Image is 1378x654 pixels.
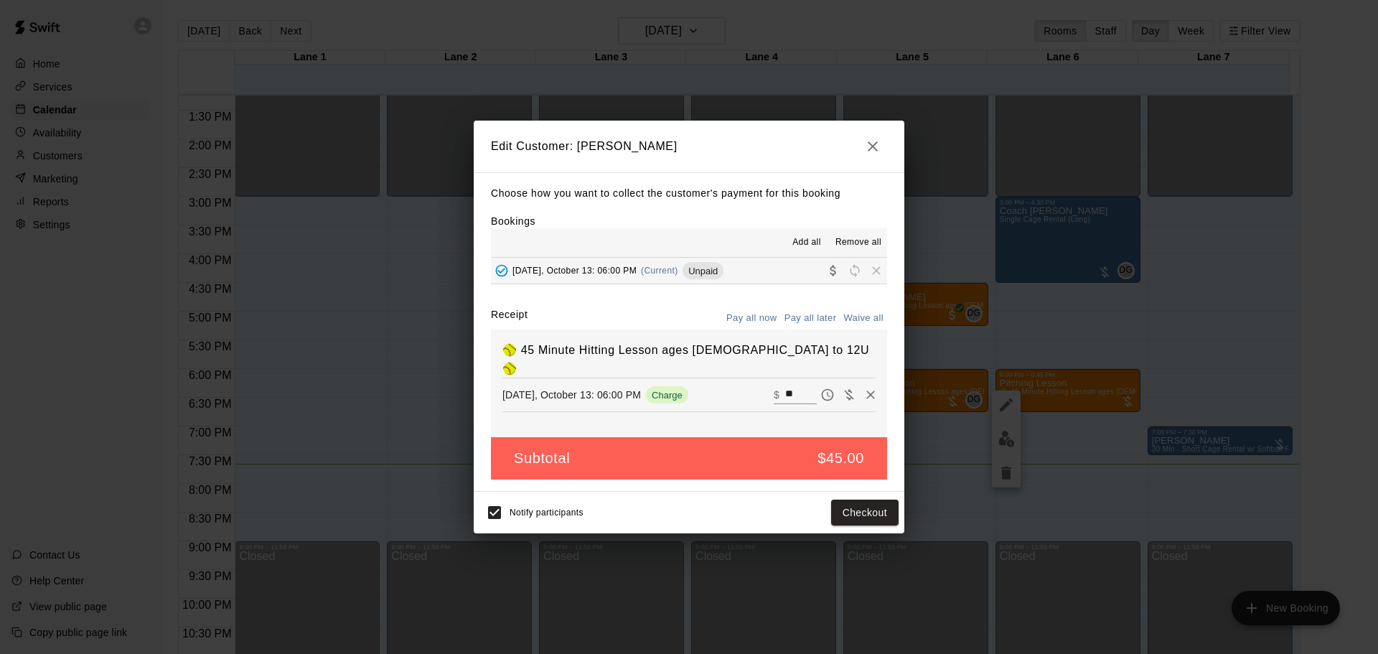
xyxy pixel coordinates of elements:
[723,307,781,330] button: Pay all now
[781,307,840,330] button: Pay all later
[641,266,678,276] span: (Current)
[860,384,881,406] button: Remove
[844,265,866,276] span: Reschedule
[491,258,887,284] button: Added - Collect Payment[DATE], October 13: 06:00 PM(Current)UnpaidCollect paymentRescheduleRemove
[784,231,830,254] button: Add all
[822,265,844,276] span: Collect payment
[514,449,570,468] h5: Subtotal
[491,307,528,330] label: Receipt
[510,508,583,518] span: Notify participants
[840,307,887,330] button: Waive all
[866,265,887,276] span: Remove
[491,260,512,281] button: Added - Collect Payment
[817,449,864,468] h5: $45.00
[491,215,535,227] label: Bookings
[817,388,838,401] span: Pay later
[646,390,688,401] span: Charge
[792,235,821,250] span: Add all
[835,235,881,250] span: Remove all
[683,266,723,276] span: Unpaid
[838,388,860,401] span: Waive payment
[774,388,779,402] p: $
[491,184,887,202] p: Choose how you want to collect the customer's payment for this booking
[512,266,637,276] span: [DATE], October 13: 06:00 PM
[502,388,641,402] p: [DATE], October 13: 06:00 PM
[830,231,887,254] button: Remove all
[474,121,904,172] h2: Edit Customer: [PERSON_NAME]
[502,341,876,378] h6: 🥎 45 Minute Hitting Lesson ages [DEMOGRAPHIC_DATA] to 12U 🥎
[831,500,899,526] button: Checkout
